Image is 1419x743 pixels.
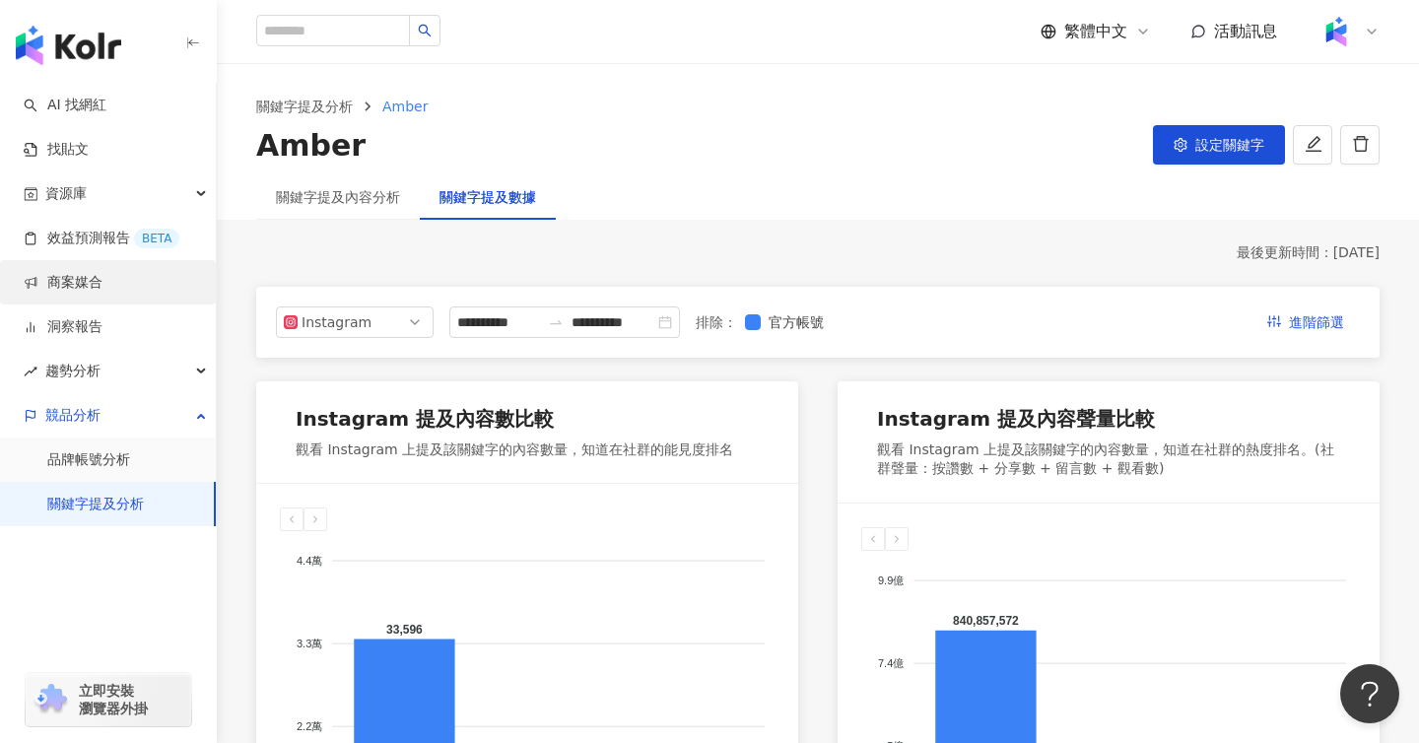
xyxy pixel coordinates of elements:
div: Instagram 提及內容聲量比較 [877,405,1155,433]
div: 最後更新時間 ： [DATE] [256,243,1380,263]
span: 競品分析 [45,393,101,438]
tspan: 2.2萬 [297,720,322,732]
iframe: Help Scout Beacon - Open [1340,664,1399,723]
button: 設定關鍵字 [1153,125,1285,165]
img: Kolr%20app%20icon%20%281%29.png [1318,13,1355,50]
div: Instagram [302,307,366,337]
a: 洞察報告 [24,317,102,337]
span: 繁體中文 [1064,21,1127,42]
span: 立即安裝 瀏覽器外掛 [79,682,148,717]
span: search [418,24,432,37]
span: rise [24,365,37,378]
span: 資源庫 [45,171,87,216]
a: 找貼文 [24,140,89,160]
img: logo [16,26,121,65]
tspan: 4.4萬 [297,555,322,567]
span: 趨勢分析 [45,349,101,393]
a: chrome extension立即安裝 瀏覽器外掛 [26,673,191,726]
span: edit [1305,135,1322,153]
span: swap-right [548,314,564,330]
span: Amber [382,99,428,114]
div: 關鍵字提及數據 [439,186,536,208]
a: 關鍵字提及分析 [252,96,357,117]
span: 設定關鍵字 [1195,137,1264,153]
tspan: 7.4億 [878,657,904,669]
div: Amber [256,125,366,167]
a: 商案媒合 [24,273,102,293]
a: 效益預測報告BETA [24,229,179,248]
span: 活動訊息 [1214,22,1277,40]
a: 品牌帳號分析 [47,450,130,470]
span: setting [1174,138,1187,152]
div: 觀看 Instagram 上提及該關鍵字的內容數量，知道在社群的能見度排名 [296,440,733,460]
span: 進階篩選 [1289,307,1344,339]
div: 關鍵字提及內容分析 [276,186,400,208]
span: 官方帳號 [761,311,832,333]
tspan: 9.9億 [878,574,904,585]
span: to [548,314,564,330]
label: 排除 ： [696,311,737,333]
tspan: 3.3萬 [297,638,322,649]
span: delete [1352,135,1370,153]
a: 關鍵字提及分析 [47,495,144,514]
div: Instagram 提及內容數比較 [296,405,554,433]
button: 進階篩選 [1251,306,1360,338]
div: 觀看 Instagram 上提及該關鍵字的內容數量，知道在社群的熱度排名。(社群聲量：按讚數 + 分享數 + 留言數 + 觀看數) [877,440,1340,479]
img: chrome extension [32,684,70,715]
a: searchAI 找網紅 [24,96,106,115]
